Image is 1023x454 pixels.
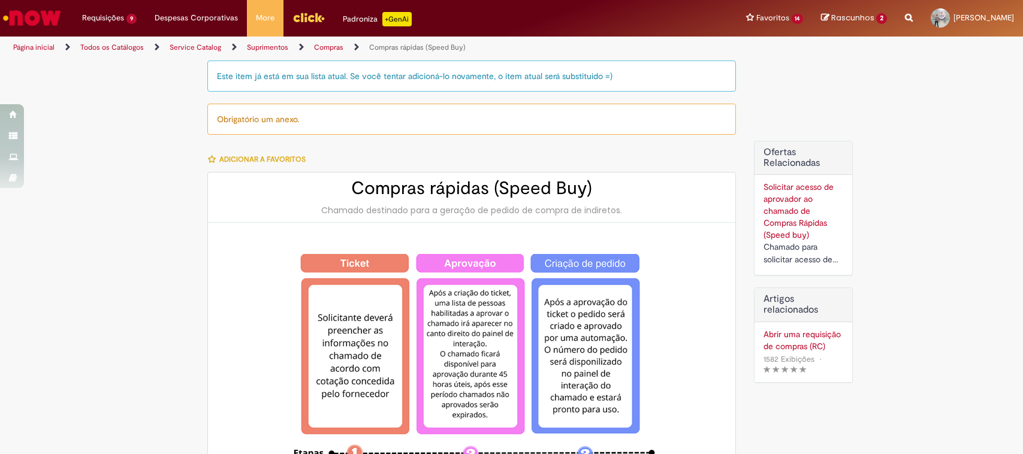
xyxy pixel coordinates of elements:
div: Este item já está em sua lista atual. Se você tentar adicioná-lo novamente, o item atual será sub... [207,60,736,92]
a: Suprimentos [247,43,288,52]
img: ServiceNow [1,6,63,30]
button: Adicionar a Favoritos [207,147,312,172]
a: Todos os Catálogos [80,43,144,52]
span: 2 [876,13,887,24]
a: Solicitar acesso de aprovador ao chamado de Compras Rápidas (Speed buy) [764,181,834,240]
div: Chamado para solicitar acesso de aprovador ao ticket de Speed buy [764,241,843,266]
h3: Artigos relacionados [764,294,843,315]
div: Padroniza [343,12,412,26]
span: 1582 Exibições [764,354,814,364]
a: Abrir uma requisição de compras (RC) [764,328,843,352]
ul: Trilhas de página [9,37,673,59]
span: Rascunhos [831,12,874,23]
div: Chamado destinado para a geração de pedido de compra de indiretos. [220,204,723,216]
div: Obrigatório um anexo. [207,104,736,135]
span: Requisições [82,12,124,24]
span: Adicionar a Favoritos [219,155,306,164]
span: 14 [792,14,804,24]
a: Página inicial [13,43,55,52]
span: • [817,351,824,367]
span: Favoritos [756,12,789,24]
span: Despesas Corporativas [155,12,238,24]
a: Compras rápidas (Speed Buy) [369,43,466,52]
p: +GenAi [382,12,412,26]
img: click_logo_yellow_360x200.png [292,8,325,26]
span: More [256,12,274,24]
span: [PERSON_NAME] [953,13,1014,23]
span: 9 [126,14,137,24]
h2: Ofertas Relacionadas [764,147,843,168]
a: Compras [314,43,343,52]
h2: Compras rápidas (Speed Buy) [220,178,723,198]
a: Service Catalog [170,43,221,52]
a: Rascunhos [821,13,887,24]
div: Ofertas Relacionadas [754,141,853,276]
